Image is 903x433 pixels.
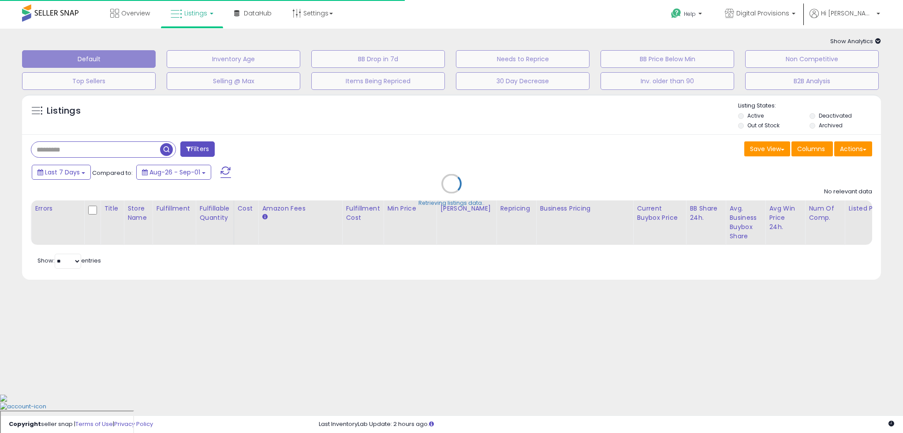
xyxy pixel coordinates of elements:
span: Show Analytics [830,37,881,45]
button: Inventory Age [167,50,300,68]
a: Help [664,1,711,29]
button: Selling @ Max [167,72,300,90]
span: DataHub [244,9,272,18]
span: Help [684,10,696,18]
span: Listings [184,9,207,18]
button: Items Being Repriced [311,72,445,90]
button: 30 Day Decrease [456,72,590,90]
button: B2B Analysis [745,72,879,90]
i: Get Help [671,8,682,19]
button: Top Sellers [22,72,156,90]
button: BB Price Below Min [601,50,734,68]
button: Needs to Reprice [456,50,590,68]
button: Default [22,50,156,68]
span: Overview [121,9,150,18]
span: Hi [PERSON_NAME] [821,9,874,18]
div: Retrieving listings data.. [418,199,485,207]
button: BB Drop in 7d [311,50,445,68]
span: Digital Provisions [736,9,789,18]
a: Hi [PERSON_NAME] [810,9,880,29]
button: Non Competitive [745,50,879,68]
button: Inv. older than 90 [601,72,734,90]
